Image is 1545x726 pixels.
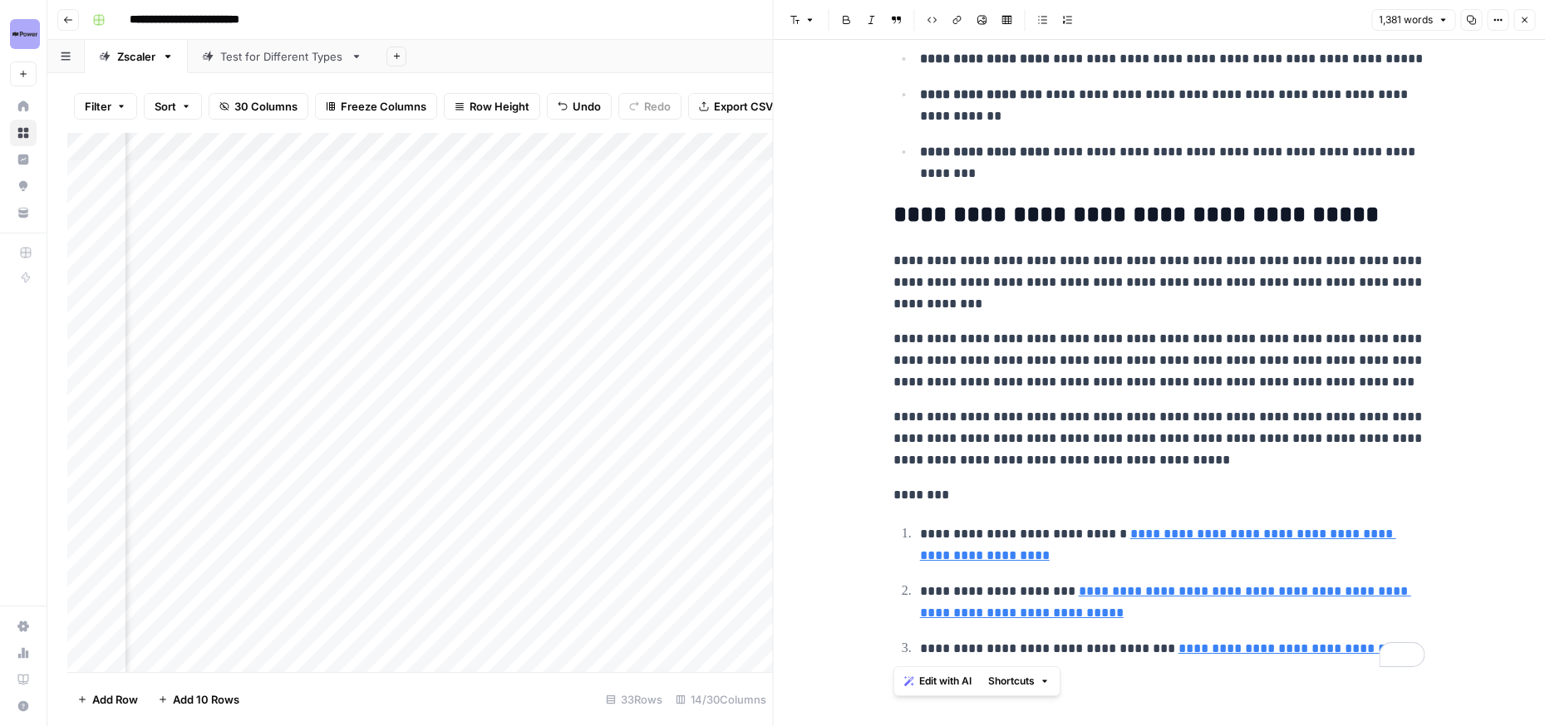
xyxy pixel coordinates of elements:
[1379,12,1433,27] span: 1,381 words
[10,93,37,120] a: Home
[209,93,308,120] button: 30 Columns
[599,686,669,713] div: 33 Rows
[10,693,37,719] button: Help + Support
[10,666,37,693] a: Learning Hub
[74,93,137,120] button: Filter
[148,686,249,713] button: Add 10 Rows
[92,691,138,708] span: Add Row
[85,40,188,73] a: Zscaler
[10,19,40,49] img: Power Digital Logo
[444,93,540,120] button: Row Height
[10,13,37,55] button: Workspace: Power Digital
[10,146,37,173] a: Insights
[315,93,437,120] button: Freeze Columns
[1371,9,1455,31] button: 1,381 words
[547,93,612,120] button: Undo
[85,98,111,115] span: Filter
[117,48,155,65] div: Zscaler
[919,674,972,689] span: Edit with AI
[188,40,376,73] a: Test for Different Types
[10,173,37,199] a: Opportunities
[67,686,148,713] button: Add Row
[470,98,529,115] span: Row Height
[898,670,978,692] button: Edit with AI
[341,98,426,115] span: Freeze Columns
[669,686,773,713] div: 14/30 Columns
[988,674,1035,689] span: Shortcuts
[573,98,601,115] span: Undo
[688,93,784,120] button: Export CSV
[173,691,239,708] span: Add 10 Rows
[618,93,681,120] button: Redo
[220,48,344,65] div: Test for Different Types
[155,98,176,115] span: Sort
[10,613,37,640] a: Settings
[10,120,37,146] a: Browse
[644,98,671,115] span: Redo
[234,98,298,115] span: 30 Columns
[10,199,37,226] a: Your Data
[10,640,37,666] a: Usage
[144,93,202,120] button: Sort
[982,670,1056,692] button: Shortcuts
[714,98,773,115] span: Export CSV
